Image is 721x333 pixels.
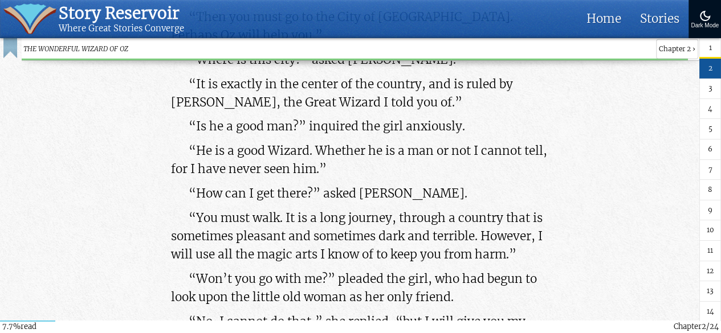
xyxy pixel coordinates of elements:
p: “He is a good Wizard. Whether he is a man or not I cannot tell, for I have never seen him.” [171,142,551,178]
a: 9 [699,200,721,221]
span: 9 [708,205,712,216]
a: 3 [699,79,721,99]
span: 10 [707,225,714,236]
img: Turn On Dark Mode [698,9,712,23]
a: 1 [699,38,721,59]
a: 6 [699,139,721,160]
a: 2 [699,59,721,79]
a: 13 [699,281,721,302]
a: 4 [699,99,721,120]
div: Chapter /24 [674,321,719,332]
span: 2 [708,63,712,74]
span: 3 [708,83,712,94]
a: 10 [699,220,721,241]
a: 8 [699,180,721,200]
a: 12 [699,261,721,282]
img: icon of book with waver spilling out. [3,3,56,34]
span: 11 [707,245,713,256]
a: 11 [699,241,721,261]
span: 2 [702,322,706,331]
p: “Won’t you go with me?” pleaded the girl, who had begun to look upon the little old woman as her ... [171,270,551,306]
div: read [2,321,36,332]
span: 7.7% [2,322,21,331]
a: 7 [699,160,721,180]
div: Where Great Stories Converge [59,23,184,34]
a: 14 [699,302,721,322]
span: 14 [707,306,714,317]
p: “How can I get there?” asked [PERSON_NAME]. [171,184,551,203]
span: 4 [708,104,712,114]
span: 7 [708,165,712,175]
p: “Is he a good man?” inquired the girl anxiously. [171,117,551,135]
p: “You must walk. It is a long journey, through a country that is sometimes pleasant and sometimes ... [171,209,551,264]
span: THE WONDERFUL WIZARD OF OZ [23,44,651,55]
span: Chapter 2 › [656,39,698,59]
span: 8 [708,184,712,195]
span: 13 [707,286,714,297]
span: 12 [707,266,714,277]
div: Dark Mode [691,23,719,29]
span: 1 [709,43,712,54]
p: “It is exactly in the center of the country, and is ruled by [PERSON_NAME], the Great Wizard I to... [171,75,551,112]
div: Story Reservoir [59,3,184,23]
span: 5 [708,124,712,134]
span: 6 [708,144,712,155]
a: 5 [699,119,721,139]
